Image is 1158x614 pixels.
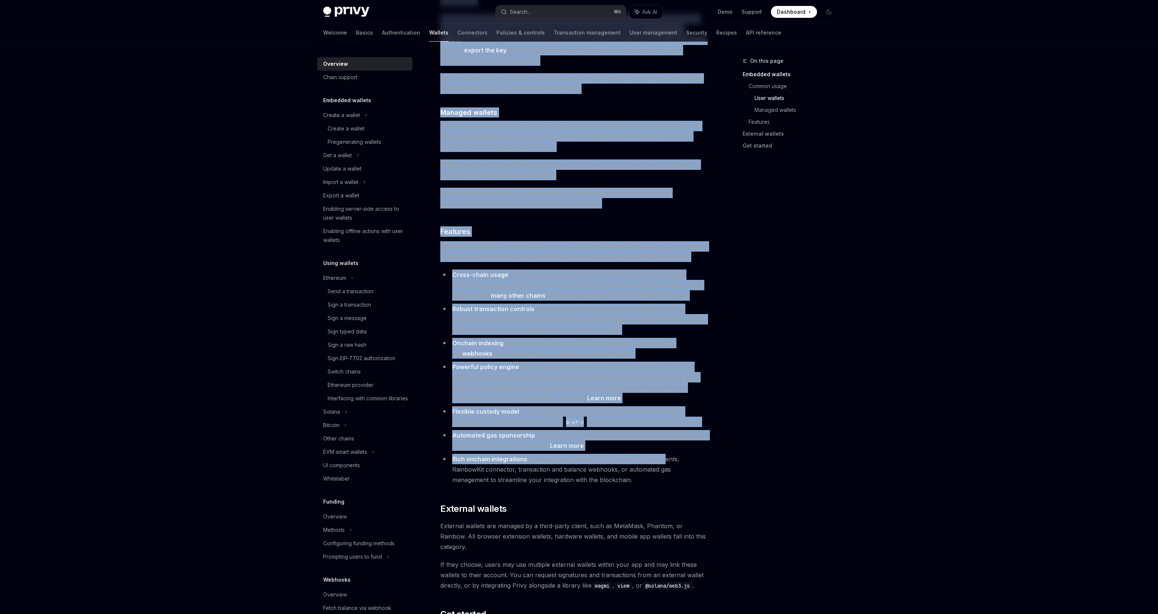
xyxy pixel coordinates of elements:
[328,314,367,323] div: Sign a message
[323,191,359,200] div: Export a wallet
[328,381,373,390] div: Ethereum provider
[440,362,708,403] li: : Enforce granular policies what actions a wallet can take, set allowlisted contracts or recipien...
[317,202,412,224] a: Enabling server-side access to user wallets
[440,159,708,180] span: Register webhooks to automate events based on onchain actions, assign specific policies to wallet...
[328,300,371,309] div: Sign a transaction
[750,56,784,65] span: On this page
[452,408,519,415] strong: Flexible custody model
[323,178,358,187] div: Import a wallet
[328,340,366,349] div: Sign a raw hash
[749,80,841,92] a: Common usage
[755,92,841,104] a: User wallets
[317,122,412,135] a: Create a wallet
[452,455,527,463] strong: Rich onchain integrations
[323,7,369,17] img: dark logo
[464,46,506,54] a: export the key
[323,434,354,443] div: Other chains
[550,442,584,450] a: Learn more
[823,6,835,18] button: Toggle dark mode
[323,59,348,68] div: Overview
[328,327,367,336] div: Sign typed data
[323,474,349,483] div: Whitelabel
[440,241,708,262] span: [PERSON_NAME]’s wallet infrastructure gives you the flexibility to manage key signing directly or...
[462,350,492,358] a: webhooks
[317,588,412,601] a: Overview
[716,24,737,42] a: Recipes
[317,162,412,175] a: Update a wallet
[317,311,412,325] a: Sign a message
[317,365,412,378] a: Switch chains
[440,269,708,301] li: : Create and manage wallets on all EVM- and SVM-compatible blockchains, including Ethereum, Base,...
[356,24,373,42] a: Basics
[440,406,708,427] li: : Cryptographically enforce a chain of custody on wallets, allowing you to require approvals from...
[452,432,535,439] strong: Automated gas sponsorship
[452,339,504,347] strong: Onchain indexing
[630,24,677,42] a: User management
[440,304,708,335] li: : Execute arbitrary transactions with wallets, such as transferring funds and interactions with s...
[317,378,412,392] a: Ethereum provider
[440,521,708,552] span: External wallets are managed by a third-party client, such as MetaMask, Phantom, or Rainbow. All ...
[614,582,632,590] code: viem
[323,111,360,120] div: Create a wallet
[323,552,382,561] div: Prompting users to fund
[718,8,733,16] a: Demo
[323,407,340,416] div: Solana
[777,8,805,16] span: Dashboard
[440,430,708,451] li: : Never worry about topping up a wallet. Keep wallets loaded to pay for transactions at all times.
[323,447,367,456] div: EVM smart wallets
[317,472,412,485] a: Whitelabel
[563,418,587,426] code: m-of-n
[749,116,841,128] a: Features
[317,135,412,149] a: Pregenerating wallets
[642,582,693,590] code: @solana/web3.js
[587,394,621,402] a: Learn more
[323,227,408,245] div: Enabling offline actions with user wallets
[440,503,506,515] span: External wallets
[496,24,545,42] a: Policies & controls
[686,24,707,42] a: Security
[440,226,470,237] span: Features
[323,604,391,613] div: Fetch balance via webhook
[630,5,662,19] button: Ask AI
[440,107,497,117] span: Managed wallets
[323,539,395,548] div: Configuring funding methods
[440,188,708,209] span: Managed wallets leverage secure enclaves and key splitting to ensure secure key reconstitution an...
[328,124,364,133] div: Create a wallet
[317,189,412,202] a: Export a wallet
[440,121,708,152] span: Set up a fleet of wallets to enable secure treasury management across use cases. Leverage wallets...
[317,459,412,472] a: UI components
[328,354,395,363] div: Sign EIP-7702 authorization
[317,352,412,365] a: Sign EIP-7702 authorization
[323,590,347,599] div: Overview
[755,104,841,116] a: Managed wallets
[317,432,412,445] a: Other chains
[743,140,841,152] a: Get started
[746,24,781,42] a: API reference
[457,24,488,42] a: Connectors
[323,461,360,470] div: UI components
[317,224,412,247] a: Enabling offline actions with user wallets
[382,24,420,42] a: Authentication
[323,526,345,534] div: Methods
[742,8,762,16] a: Support
[323,421,340,430] div: Bitcoin
[743,128,841,140] a: External wallets
[317,392,412,405] a: Interfacing with common libraries
[317,57,412,71] a: Overview
[317,537,412,550] a: Configuring funding methods
[452,305,534,313] strong: Robust transaction controls
[440,559,708,591] span: If they choose, users may use multiple external wallets within your app and may link these wallet...
[317,510,412,523] a: Overview
[323,164,361,173] div: Update a wallet
[323,204,408,222] div: Enabling server-side access to user wallets
[323,274,346,282] div: Ethereum
[452,271,508,278] strong: Cross-chain usage
[323,512,347,521] div: Overview
[771,6,817,18] a: Dashboard
[317,325,412,338] a: Sign typed data
[323,575,351,584] h5: Webhooks
[328,138,381,146] div: Pregenerating wallets
[440,454,708,485] li: : Leverage features like Privy’s wallet UI components, RainbowKit connector, transaction and bala...
[323,259,358,268] h5: Using wallets
[592,582,612,590] code: wagmi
